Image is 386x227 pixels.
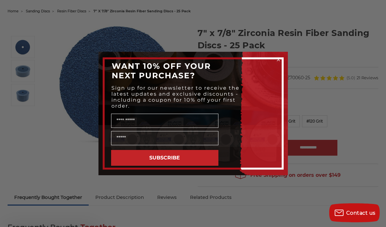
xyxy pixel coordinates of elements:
span: WANT 10% OFF YOUR NEXT PURCHASE? [112,61,211,80]
input: Email [111,131,218,145]
button: Contact us [329,203,380,222]
button: Close dialog [275,57,282,63]
span: Sign up for our newsletter to receive the latest updates and exclusive discounts - including a co... [111,85,240,109]
span: Contact us [346,210,376,216]
button: SUBSCRIBE [111,150,218,166]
